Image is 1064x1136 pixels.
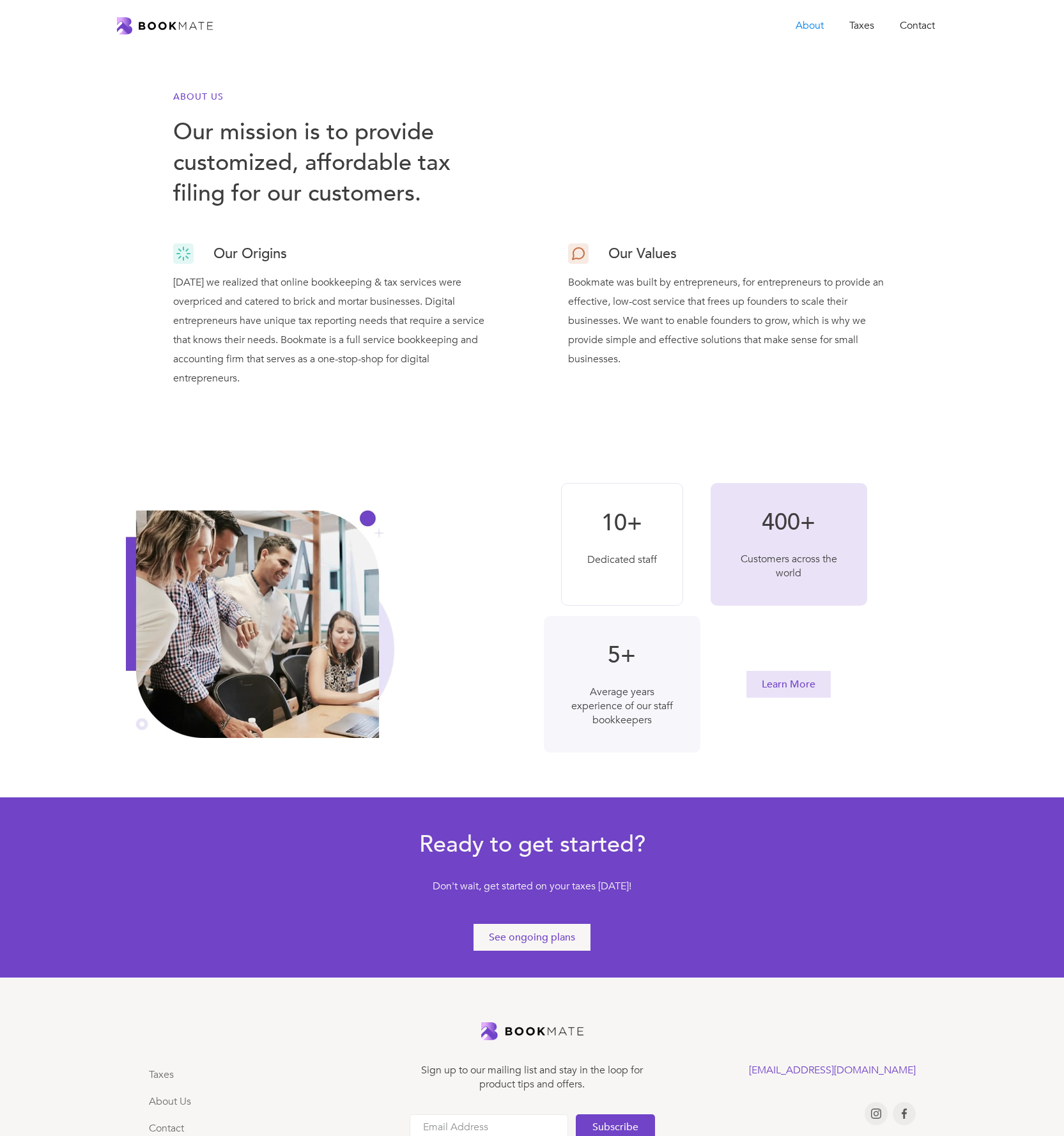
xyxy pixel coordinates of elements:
div: See ongoing plans [489,930,575,944]
h3: Our Origins [213,241,287,266]
h3: Ready to get started? [371,829,694,860]
div: Bookmate was built by entrepreneurs, for entrepreneurs to provide an effective, low-cost service ... [568,266,891,369]
h1: 400+ [736,509,842,537]
a: See ongoing plans [472,923,592,952]
a: Taxes [149,1068,174,1082]
a: About Us [149,1094,191,1109]
a: Contact [149,1121,184,1135]
h1: 10+ [587,509,657,537]
div: Dedicated staff [587,553,657,567]
a: home [117,17,213,35]
div: Sign up to our mailing list and stay in the loop for product tips and offers. [410,1063,655,1091]
div: Don't wait, get started on your taxes [DATE]! [371,879,694,900]
div: Average years experience of our staff bookkeepers [569,685,675,727]
div: [DATE] we realized that online bookkeeping & tax services were overpriced and catered to brick an... [173,266,497,388]
h1: 5+ [569,641,675,670]
h6: About Us [173,90,497,104]
h3: Our Values [608,241,677,266]
a: About [783,13,837,39]
a: Taxes [837,13,887,39]
a: Contact [887,13,948,39]
a: Learn More [746,671,831,698]
a: [EMAIL_ADDRESS][DOMAIN_NAME] [749,1063,916,1077]
div: Customers across the world [736,552,842,580]
h1: Our mission is to provide customized, affordable tax filing for our customers. [173,117,497,209]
